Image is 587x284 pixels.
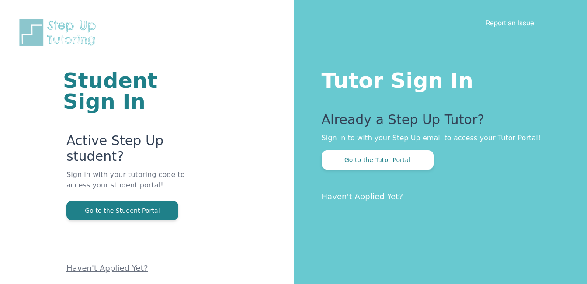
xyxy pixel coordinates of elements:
[322,66,552,91] h1: Tutor Sign In
[66,206,178,215] a: Go to the Student Portal
[66,263,148,273] a: Haven't Applied Yet?
[322,156,434,164] a: Go to the Tutor Portal
[17,17,101,48] img: Step Up Tutoring horizontal logo
[63,70,189,112] h1: Student Sign In
[486,18,534,27] a: Report an Issue
[322,150,434,170] button: Go to the Tutor Portal
[66,170,189,201] p: Sign in with your tutoring code to access your student portal!
[322,192,403,201] a: Haven't Applied Yet?
[322,133,552,143] p: Sign in to with your Step Up email to access your Tutor Portal!
[66,133,189,170] p: Active Step Up student?
[322,112,552,133] p: Already a Step Up Tutor?
[66,201,178,220] button: Go to the Student Portal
